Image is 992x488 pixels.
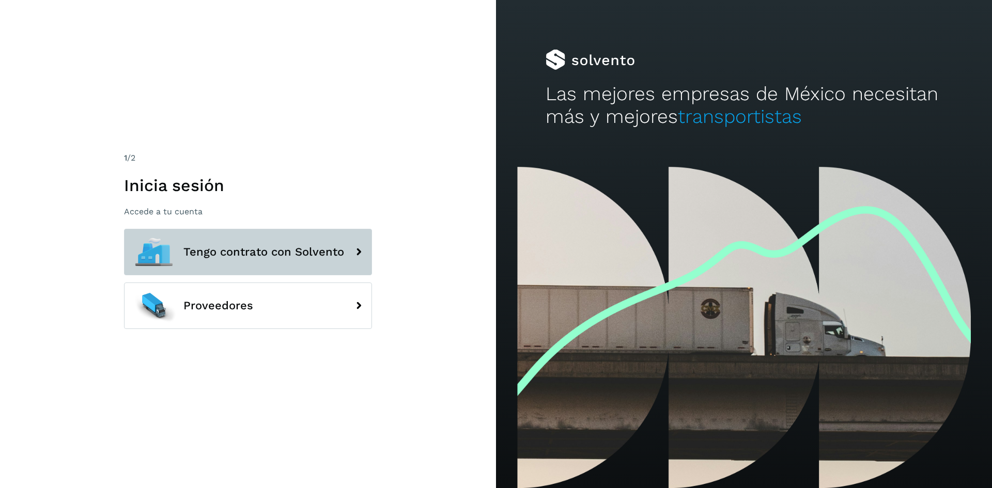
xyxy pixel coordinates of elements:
span: Proveedores [183,300,253,312]
button: Proveedores [124,282,372,329]
span: Tengo contrato con Solvento [183,246,344,258]
span: 1 [124,153,127,163]
div: /2 [124,152,372,164]
h2: Las mejores empresas de México necesitan más y mejores [546,83,942,129]
p: Accede a tu cuenta [124,207,372,216]
h1: Inicia sesión [124,176,372,195]
button: Tengo contrato con Solvento [124,229,372,275]
span: transportistas [678,105,802,128]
